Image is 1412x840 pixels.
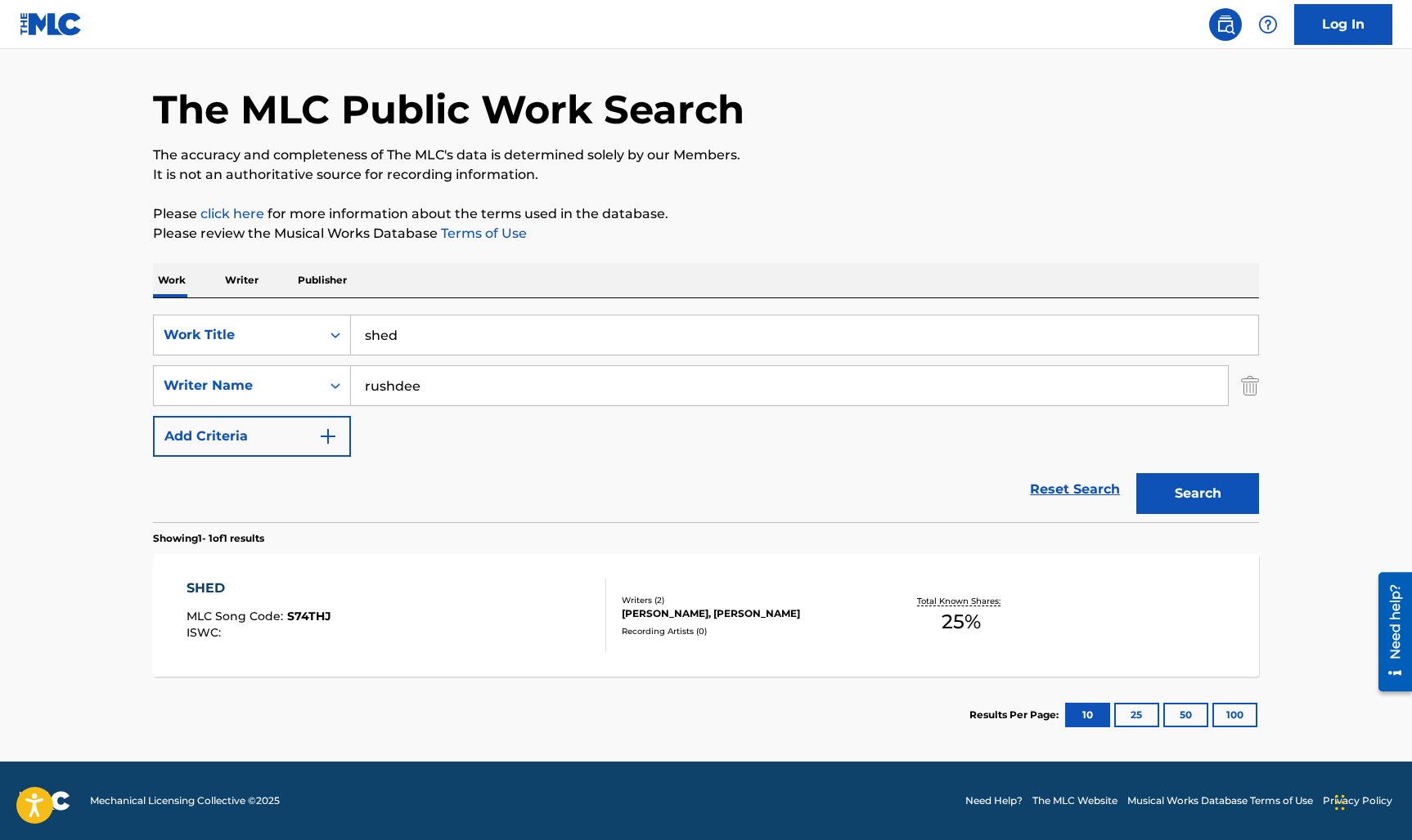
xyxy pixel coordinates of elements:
div: Writer Name [164,376,311,395]
img: search [1216,15,1235,34]
img: MLC Logo [20,12,83,36]
a: Log In [1294,4,1392,45]
p: Work [153,263,191,297]
a: Reset Search [1022,471,1128,507]
div: Help [1252,8,1284,41]
button: Add Criteria [153,416,351,457]
button: Search [1136,473,1259,514]
span: S74THJ [287,609,331,623]
div: [PERSON_NAME], [PERSON_NAME] [622,606,869,621]
div: SHED [187,579,331,598]
img: Delete Criterion [1241,365,1259,406]
h1: The MLC Public Work Search [153,85,744,134]
iframe: Chat Widget [1330,762,1412,840]
img: help [1258,15,1278,34]
div: Writers ( 2 ) [622,594,869,606]
a: Terms of Use [438,226,527,241]
a: The MLC Website [1032,793,1117,808]
a: Privacy Policy [1323,793,1392,808]
p: Total Known Shares: [917,595,1005,607]
div: Drag [1335,778,1345,827]
p: Showing 1 - 1 of 1 results [153,531,264,546]
span: 25 % [942,607,981,637]
a: Need Help? [965,793,1023,808]
span: ISWC : [187,625,225,640]
form: Search Form [153,315,1259,522]
img: 9d2ae6d4665cec9f34b9.svg [318,427,338,446]
p: Writer [220,263,263,297]
a: click here [200,206,264,221]
p: It is not an authoritative source for recording information. [153,165,1259,185]
iframe: Resource Center [1366,566,1412,698]
div: Recording Artists ( 0 ) [622,625,869,637]
p: Please review the Musical Works Database [153,224,1259,244]
p: The accuracy and completeness of The MLC's data is determined solely by our Members. [153,145,1259,165]
span: Mechanical Licensing Collective © 2025 [90,793,280,808]
span: MLC Song Code : [187,609,287,623]
p: Publisher [293,263,352,297]
div: Work Title [164,325,311,345]
button: 100 [1212,703,1257,727]
button: 50 [1163,703,1208,727]
a: SHEDMLC Song Code:S74THJISWC:Writers (2)[PERSON_NAME], [PERSON_NAME]Recording Artists (0)Total Kn... [153,554,1259,677]
a: Public Search [1209,8,1242,41]
p: Please for more information about the terms used in the database. [153,204,1259,224]
button: 25 [1114,703,1159,727]
p: Results Per Page: [969,708,1063,722]
a: Musical Works Database Terms of Use [1127,793,1313,808]
button: 10 [1065,703,1110,727]
img: logo [20,791,70,811]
